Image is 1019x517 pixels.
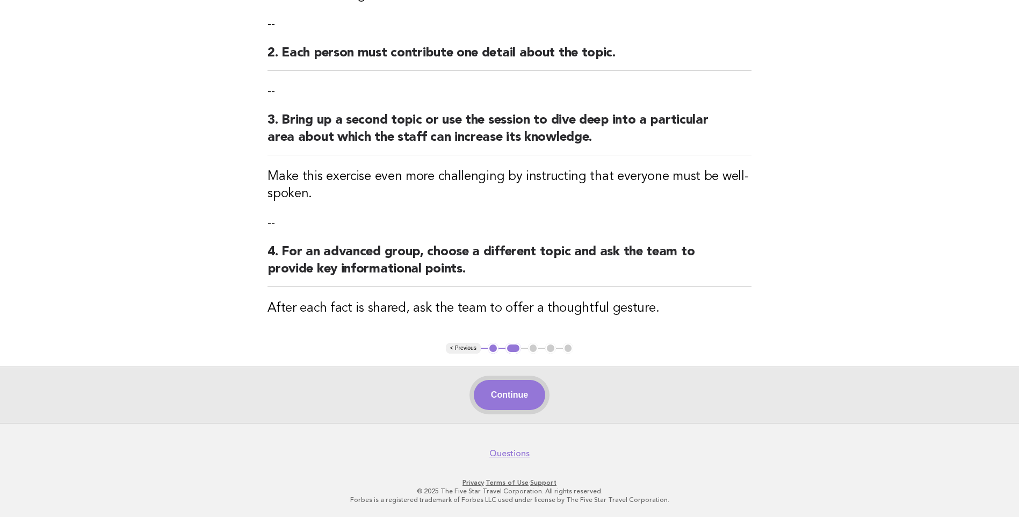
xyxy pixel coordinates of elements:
[474,380,545,410] button: Continue
[462,479,484,486] a: Privacy
[505,343,521,354] button: 2
[268,243,751,287] h2: 4. For an advanced group, choose a different topic and ask the team to provide key informational ...
[181,496,839,504] p: Forbes is a registered trademark of Forbes LLC used under license by The Five Star Travel Corpora...
[268,84,751,99] p: --
[268,300,751,317] h3: After each fact is shared, ask the team to offer a thoughtful gesture.
[181,478,839,487] p: · ·
[268,45,751,71] h2: 2. Each person must contribute one detail about the topic.
[268,17,751,32] p: --
[268,112,751,155] h2: 3. Bring up a second topic or use the session to dive deep into a particular area about which the...
[488,343,498,354] button: 1
[446,343,481,354] button: < Previous
[486,479,529,486] a: Terms of Use
[268,216,751,231] p: --
[530,479,557,486] a: Support
[181,487,839,496] p: © 2025 The Five Star Travel Corporation. All rights reserved.
[268,168,751,203] h3: Make this exercise even more challenging by instructing that everyone must be well-spoken.
[489,448,530,459] a: Questions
